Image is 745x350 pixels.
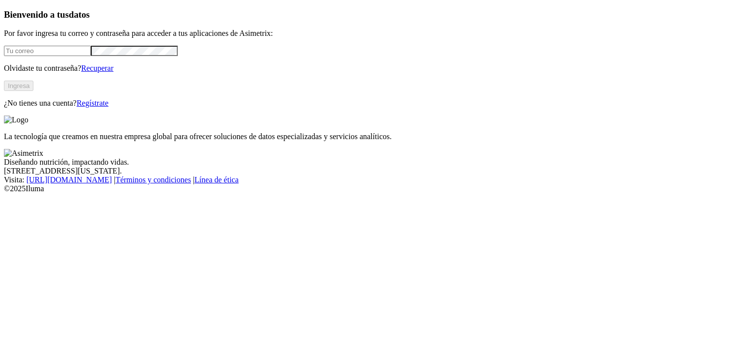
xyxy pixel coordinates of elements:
[81,64,113,72] a: Recuperar
[4,99,741,108] p: ¿No tienes una cuenta?
[4,29,741,38] p: Por favor ingresa tu correo y contraseña para acceder a tus aplicaciones de Asimetrix:
[4,175,741,184] div: Visita : | |
[115,175,191,184] a: Términos y condiciones
[4,64,741,73] p: Olvidaste tu contraseña?
[194,175,239,184] a: Línea de ética
[4,116,28,124] img: Logo
[4,9,741,20] h3: Bienvenido a tus
[4,81,33,91] button: Ingresa
[4,149,43,158] img: Asimetrix
[69,9,90,20] span: datos
[77,99,109,107] a: Regístrate
[27,175,112,184] a: [URL][DOMAIN_NAME]
[4,184,741,193] div: © 2025 Iluma
[4,132,741,141] p: La tecnología que creamos en nuestra empresa global para ofrecer soluciones de datos especializad...
[4,158,741,167] div: Diseñando nutrición, impactando vidas.
[4,167,741,175] div: [STREET_ADDRESS][US_STATE].
[4,46,91,56] input: Tu correo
